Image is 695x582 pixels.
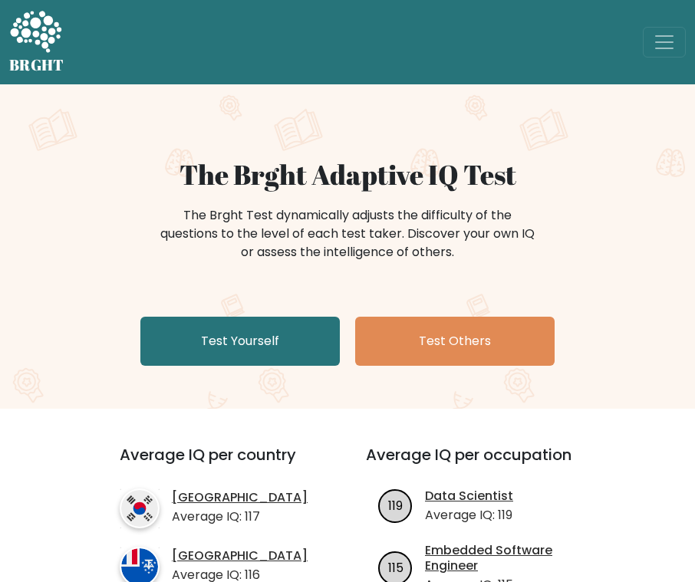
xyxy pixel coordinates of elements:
[172,490,308,506] a: [GEOGRAPHIC_DATA]
[643,27,686,58] button: Toggle navigation
[425,488,513,505] a: Data Scientist
[355,317,555,366] a: Test Others
[366,446,594,482] h3: Average IQ per occupation
[9,6,64,78] a: BRGHT
[388,496,403,514] text: 119
[120,446,311,482] h3: Average IQ per country
[172,508,308,526] p: Average IQ: 117
[172,548,308,564] a: [GEOGRAPHIC_DATA]
[425,506,513,524] p: Average IQ: 119
[9,158,686,191] h1: The Brght Adaptive IQ Test
[140,317,340,366] a: Test Yourself
[156,206,539,261] div: The Brght Test dynamically adjusts the difficulty of the questions to the level of each test take...
[120,488,160,528] img: country
[9,56,64,74] h5: BRGHT
[425,543,594,575] a: Embedded Software Engineer
[388,559,403,577] text: 115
